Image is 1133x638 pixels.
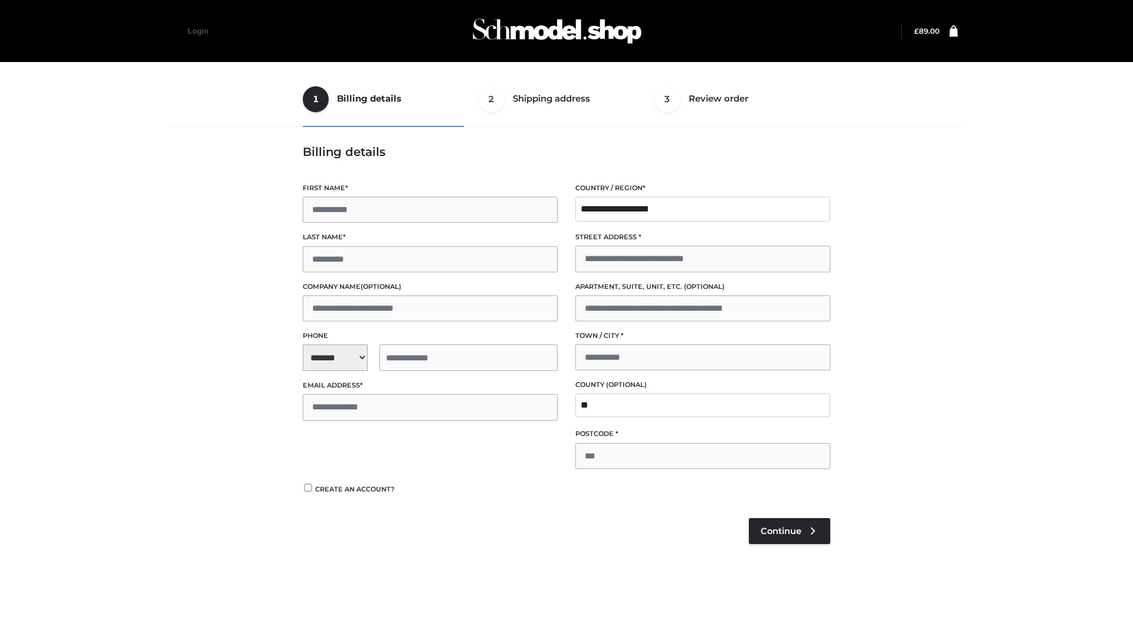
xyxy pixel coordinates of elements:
[303,232,558,243] label: Last name
[914,27,919,35] span: £
[606,380,647,389] span: (optional)
[315,485,395,493] span: Create an account?
[575,379,830,390] label: County
[188,27,208,35] a: Login
[303,330,558,341] label: Phone
[361,282,401,291] span: (optional)
[575,428,830,440] label: Postcode
[914,27,939,35] a: £89.00
[761,526,801,536] span: Continue
[303,145,830,159] h3: Billing details
[575,281,830,292] label: Apartment, suite, unit, etc.
[303,380,558,391] label: Email address
[914,27,939,35] bdi: 89.00
[575,183,830,194] label: Country / Region
[684,282,725,291] span: (optional)
[749,518,830,544] a: Continue
[575,330,830,341] label: Town / City
[469,8,646,54] img: Schmodel Admin 964
[575,232,830,243] label: Street address
[303,183,558,194] label: First name
[303,484,313,491] input: Create an account?
[303,281,558,292] label: Company name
